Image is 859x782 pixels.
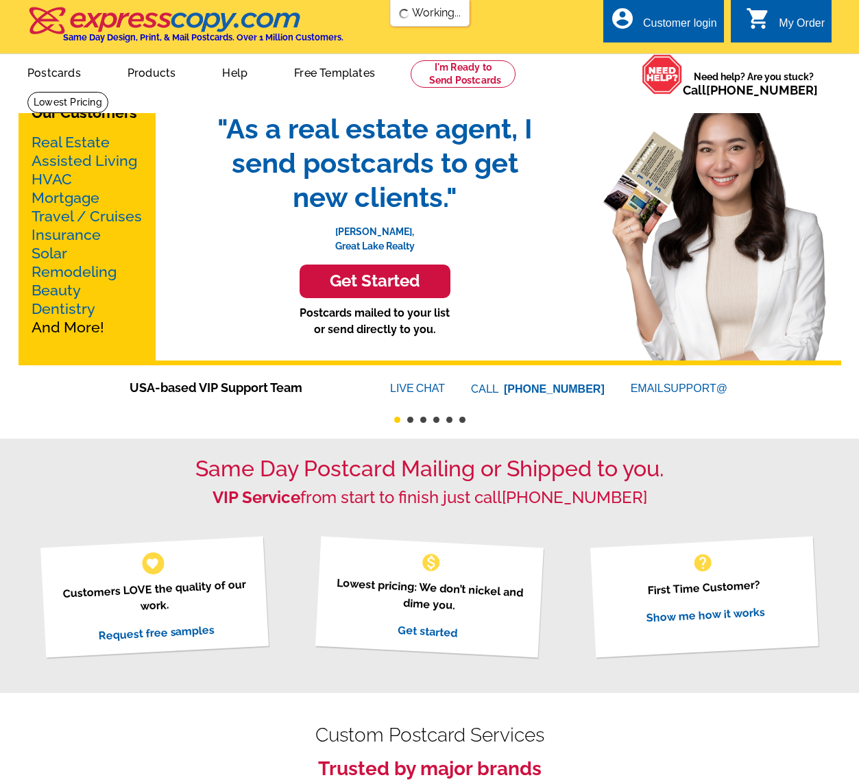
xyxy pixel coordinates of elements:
[32,300,95,317] a: Dentistry
[779,17,825,36] div: My Order
[27,727,832,744] h2: Custom Postcard Services
[692,552,714,574] span: help
[204,215,546,254] p: [PERSON_NAME], Great Lake Realty
[390,380,416,397] font: LIVE
[272,56,397,88] a: Free Templates
[664,380,729,397] font: SUPPORT@
[706,83,818,97] a: [PHONE_NUMBER]
[746,6,771,31] i: shopping_cart
[27,16,343,42] a: Same Day Design, Print, & Mail Postcards. Over 1 Million Customers.
[5,56,103,88] a: Postcards
[394,417,400,423] button: 1 of 6
[459,417,465,423] button: 6 of 6
[32,263,117,280] a: Remodeling
[390,382,445,394] a: LIVECHAT
[58,576,252,619] p: Customers LOVE the quality of our work.
[32,134,110,151] a: Real Estate
[398,8,409,19] img: loading...
[204,112,546,215] span: "As a real estate agent, I send postcards to get new clients."
[610,15,717,32] a: account_circle Customer login
[204,265,546,298] a: Get Started
[200,56,269,88] a: Help
[98,623,215,642] a: Request free samples
[504,383,605,395] a: [PHONE_NUMBER]
[631,382,729,394] a: EMAILSUPPORT@
[746,15,825,32] a: shopping_cart My Order
[204,305,546,338] p: Postcards mailed to your list or send directly to you.
[32,245,67,262] a: Solar
[106,56,198,88] a: Products
[446,417,452,423] button: 5 of 6
[642,54,683,95] img: help
[502,487,647,507] a: [PHONE_NUMBER]
[683,83,818,97] span: Call
[420,552,442,574] span: monetization_on
[32,133,143,337] p: And More!
[433,417,439,423] button: 4 of 6
[27,488,832,508] h2: from start to finish just call
[610,6,635,31] i: account_circle
[32,152,137,169] a: Assisted Living
[213,487,300,507] strong: VIP Service
[32,208,142,225] a: Travel / Cruises
[643,17,717,36] div: Customer login
[27,757,832,781] h3: Trusted by major brands
[607,574,801,601] p: First Time Customer?
[32,189,99,206] a: Mortgage
[332,574,527,618] p: Lowest pricing: We don’t nickel and dime you.
[63,32,343,42] h4: Same Day Design, Print, & Mail Postcards. Over 1 Million Customers.
[407,417,413,423] button: 2 of 6
[683,70,825,97] span: Need help? Are you stuck?
[398,623,458,639] a: Get started
[471,381,500,398] font: CALL
[130,378,349,397] span: USA-based VIP Support Team
[646,605,765,624] a: Show me how it works
[32,226,101,243] a: Insurance
[317,271,433,291] h3: Get Started
[27,456,832,482] h1: Same Day Postcard Mailing or Shipped to you.
[32,171,72,188] a: HVAC
[145,556,160,570] span: favorite
[420,417,426,423] button: 3 of 6
[32,282,81,299] a: Beauty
